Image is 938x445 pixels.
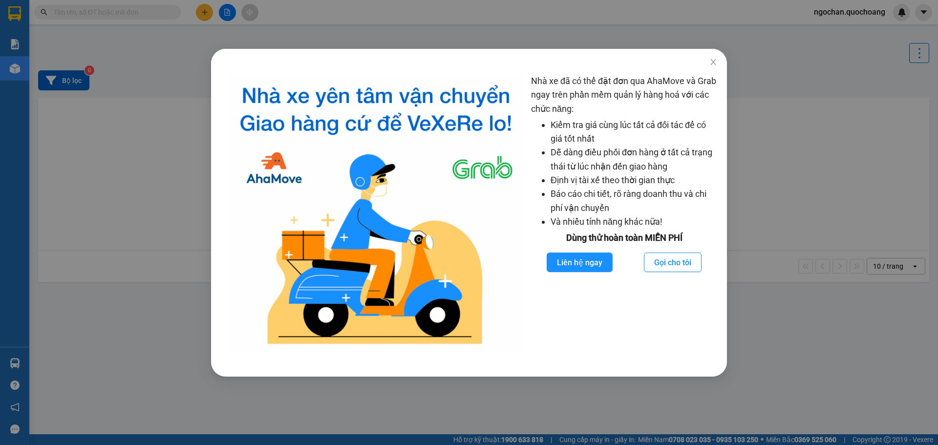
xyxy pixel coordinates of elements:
li: Định vị tài xế theo thời gian thực [551,173,717,187]
button: Liên hệ ngay [547,253,613,272]
span: close [709,58,717,66]
img: logo [229,74,523,352]
li: Kiểm tra giá cùng lúc tất cả đối tác để có giá tốt nhất [551,118,717,146]
button: Gọi cho tôi [644,253,702,272]
li: Báo cáo chi tiết, rõ ràng doanh thu và chi phí vận chuyển [551,187,717,215]
div: Dùng thử hoàn toàn MIỄN PHÍ [531,231,717,245]
li: Dễ dàng điều phối đơn hàng ở tất cả trạng thái từ lúc nhận đến giao hàng [551,146,717,173]
button: Close [700,49,727,76]
div: Nhà xe đã có thể đặt đơn qua AhaMove và Grab ngay trên phần mềm quản lý hàng hoá với các chức năng: [531,74,717,352]
span: Liên hệ ngay [557,256,602,269]
span: Gọi cho tôi [654,256,691,269]
li: Và nhiều tính năng khác nữa! [551,215,717,229]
